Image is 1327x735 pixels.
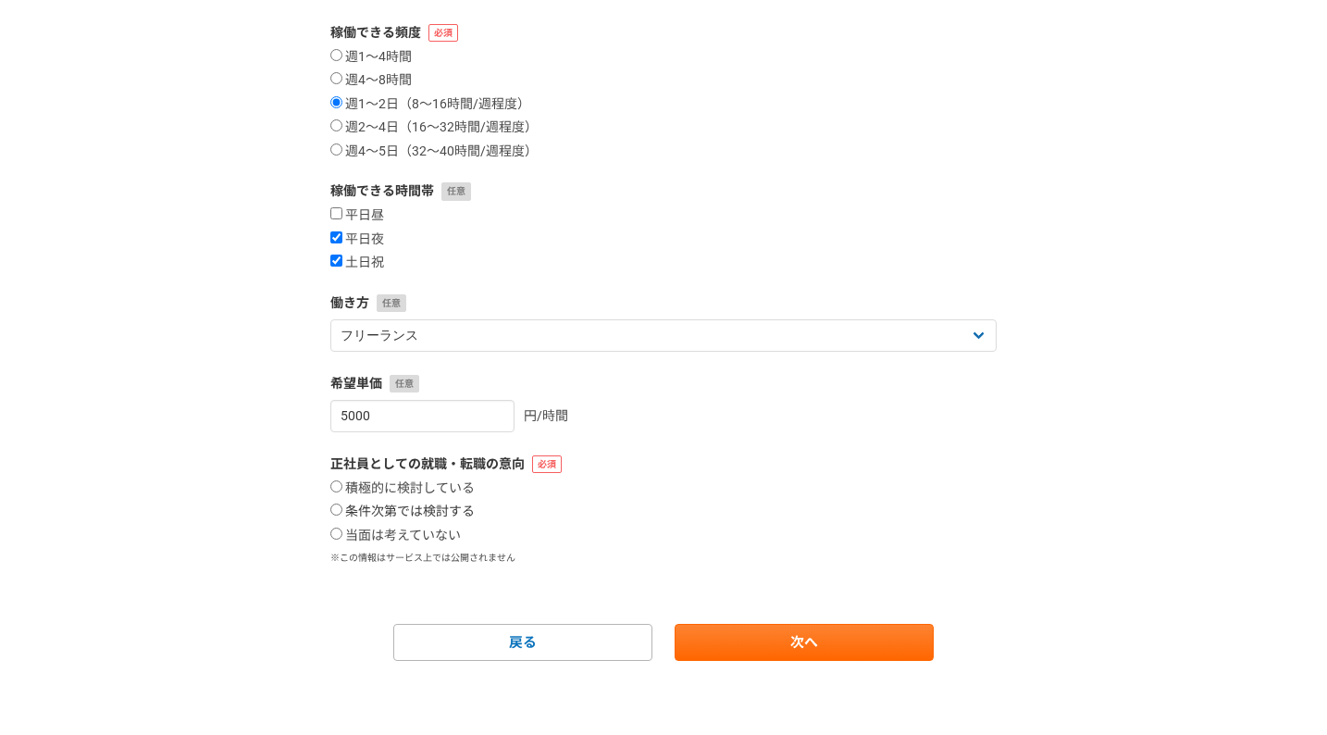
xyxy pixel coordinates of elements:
[330,293,997,313] label: 働き方
[330,480,475,497] label: 積極的に検討している
[330,231,342,243] input: 平日夜
[330,207,342,219] input: 平日昼
[330,96,342,108] input: 週1〜2日（8〜16時間/週程度）
[330,528,461,544] label: 当面は考えていない
[330,255,342,267] input: 土日祝
[330,49,342,61] input: 週1〜4時間
[330,207,384,224] label: 平日昼
[330,551,997,565] p: ※この情報はサービス上では公開されません
[524,408,568,423] span: 円/時間
[330,72,412,89] label: 週4〜8時間
[393,624,652,661] a: 戻る
[330,181,997,201] label: 稼働できる時間帯
[330,374,997,393] label: 希望単価
[330,119,342,131] input: 週2〜4日（16〜32時間/週程度）
[330,504,342,516] input: 条件次第では検討する
[330,455,997,474] label: 正社員としての就職・転職の意向
[330,480,342,492] input: 積極的に検討している
[330,72,342,84] input: 週4〜8時間
[330,143,538,160] label: 週4〜5日（32〜40時間/週程度）
[330,504,475,520] label: 条件次第では検討する
[330,96,530,113] label: 週1〜2日（8〜16時間/週程度）
[675,624,934,661] a: 次へ
[330,255,384,271] label: 土日祝
[330,231,384,248] label: 平日夜
[330,143,342,156] input: 週4〜5日（32〜40時間/週程度）
[330,119,538,136] label: 週2〜4日（16〜32時間/週程度）
[330,49,412,66] label: 週1〜4時間
[330,23,997,43] label: 稼働できる頻度
[330,528,342,540] input: 当面は考えていない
